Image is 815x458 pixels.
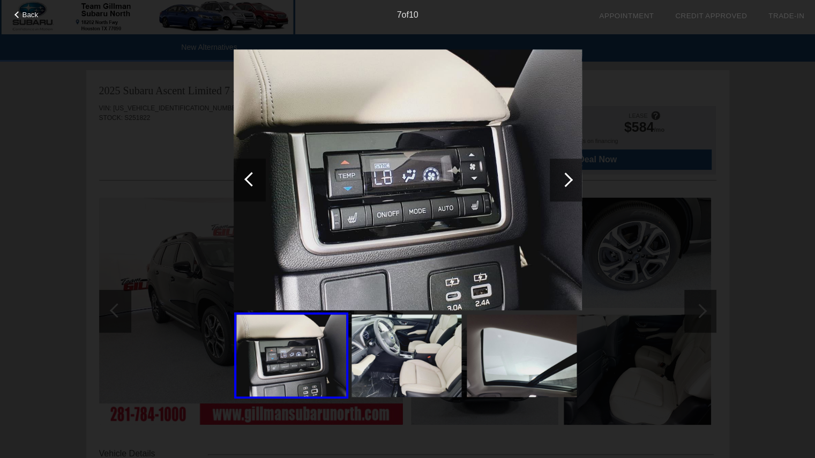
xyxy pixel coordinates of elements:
[397,10,401,19] span: 7
[234,49,582,311] img: 6c1f9e1659f549ed99a9efe6908a47db.jpg
[599,12,654,20] a: Appointment
[352,314,461,397] img: 350f3a75fb0944ab8e8dd011d9e867f4.jpg
[409,10,418,19] span: 10
[768,12,804,20] a: Trade-In
[675,12,747,20] a: Credit Approved
[467,314,577,397] img: 3c6ad4f6fda94c179bcf875435f40dd2.jpg
[23,11,39,19] span: Back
